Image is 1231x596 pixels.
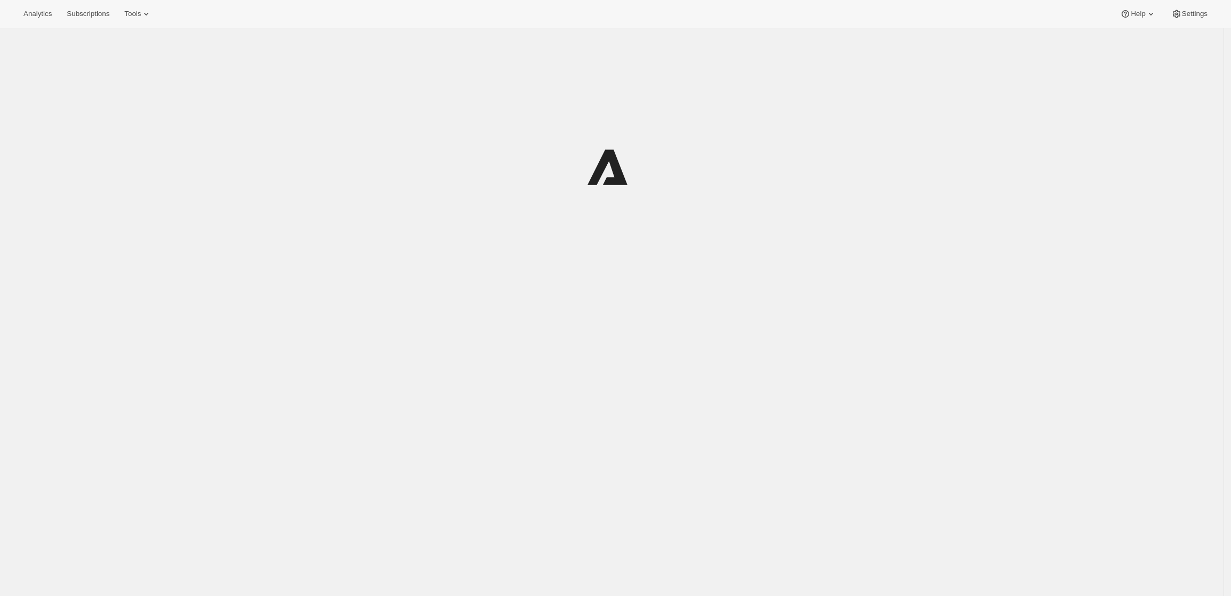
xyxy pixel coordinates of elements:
[124,10,141,18] span: Tools
[67,10,109,18] span: Subscriptions
[1182,10,1208,18] span: Settings
[60,6,116,21] button: Subscriptions
[1131,10,1145,18] span: Help
[1114,6,1162,21] button: Help
[118,6,158,21] button: Tools
[1165,6,1214,21] button: Settings
[23,10,52,18] span: Analytics
[17,6,58,21] button: Analytics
